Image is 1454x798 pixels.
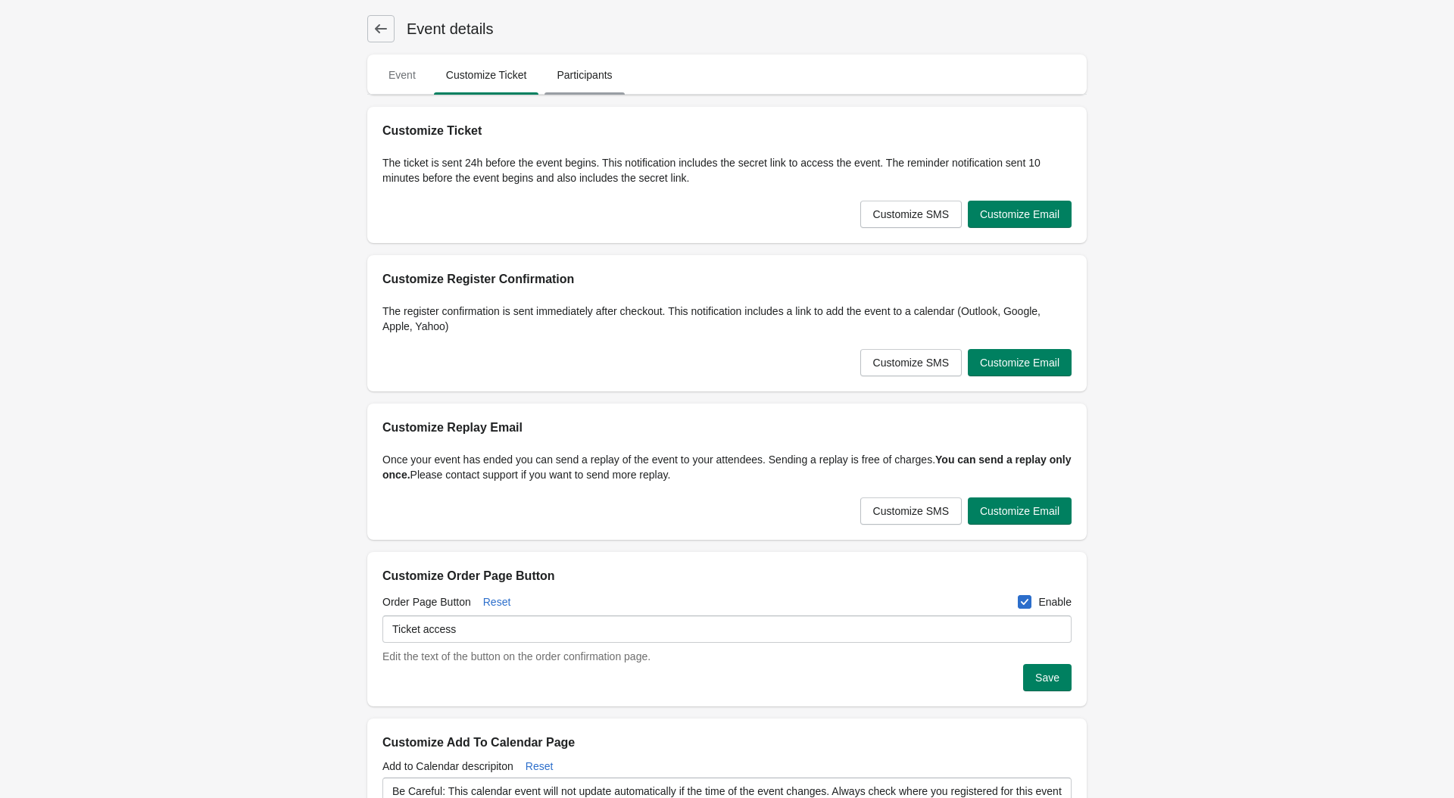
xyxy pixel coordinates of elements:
[382,594,471,609] label: Order Page Button
[382,419,1072,437] h2: Customize Replay Email
[434,61,539,89] span: Customize Ticket
[968,201,1072,228] button: Customize Email
[382,270,1072,288] h2: Customize Register Confirmation
[980,505,1059,517] span: Customize Email
[382,304,1072,334] p: The register confirmation is sent immediately after checkout. This notification includes a link t...
[382,649,1072,664] div: Edit the text of the button on the order confirmation page.
[395,18,494,39] h1: Event details
[477,588,517,616] button: Reset
[860,497,962,525] button: Customize SMS
[520,753,560,780] button: Reset
[382,155,1072,185] p: The ticket is sent 24h before the event begins. This notification includes the secret link to acc...
[980,357,1059,369] span: Customize Email
[382,759,513,774] label: Add to Calendar descripiton
[382,734,1072,752] h2: Customize Add To Calendar Page
[860,349,962,376] button: Customize SMS
[968,349,1072,376] button: Customize Email
[873,208,949,220] span: Customize SMS
[860,201,962,228] button: Customize SMS
[968,497,1072,525] button: Customize Email
[544,61,624,89] span: Participants
[382,567,1072,585] h2: Customize Order Page Button
[873,505,949,517] span: Customize SMS
[980,208,1059,220] span: Customize Email
[376,61,428,89] span: Event
[526,760,554,772] span: Reset
[382,454,1072,481] strong: You can send a replay only once.
[382,122,1072,140] h2: Customize Ticket
[483,596,511,608] span: Reset
[1023,664,1072,691] button: Save
[1038,594,1072,609] span: Enable
[1035,672,1059,684] span: Save
[873,357,949,369] span: Customize SMS
[382,452,1072,482] p: Once your event has ended you can send a replay of the event to your attendees. Sending a replay ...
